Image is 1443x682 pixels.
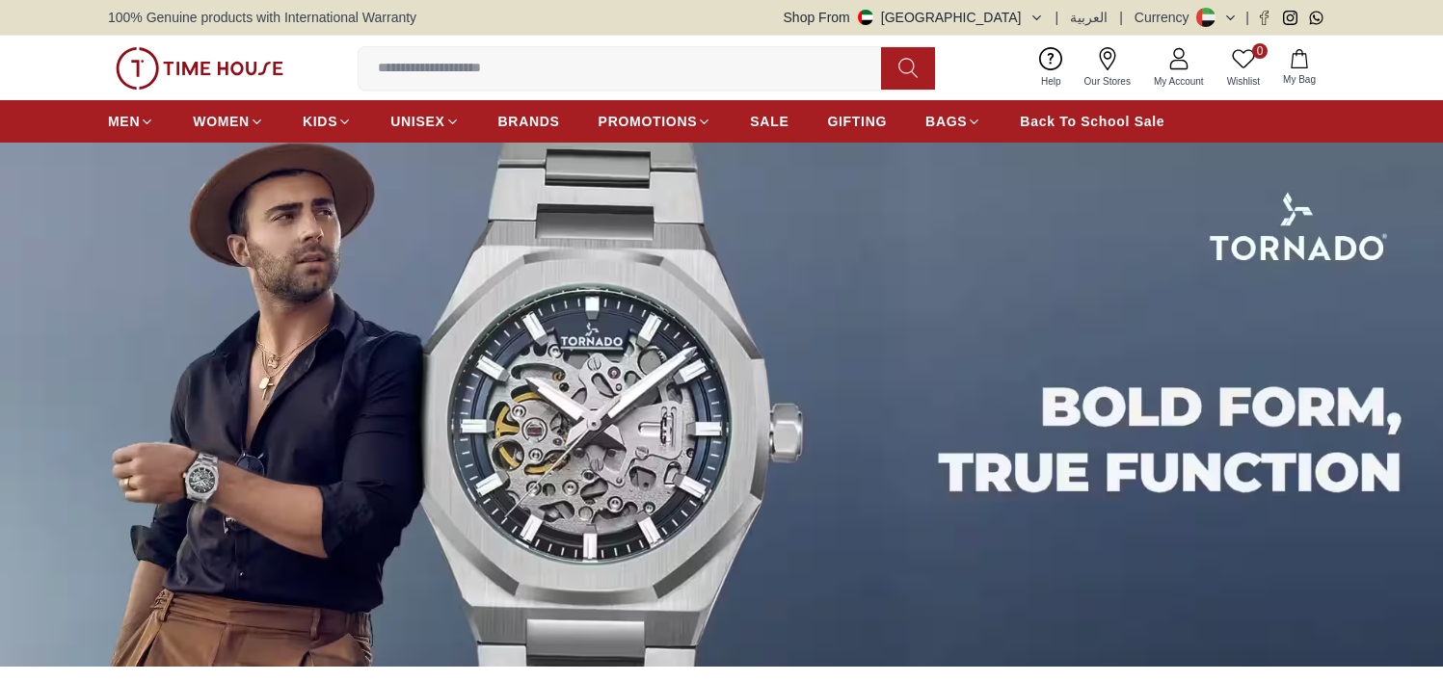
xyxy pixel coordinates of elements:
span: PROMOTIONS [599,112,698,131]
span: | [1056,8,1059,27]
a: Facebook [1257,11,1271,25]
img: United Arab Emirates [858,10,873,25]
a: PROMOTIONS [599,104,712,139]
a: GIFTING [827,104,887,139]
span: SALE [750,112,788,131]
span: MEN [108,112,140,131]
a: BRANDS [498,104,560,139]
a: Instagram [1283,11,1297,25]
a: SALE [750,104,788,139]
span: Wishlist [1219,74,1268,89]
a: 0Wishlist [1216,43,1271,92]
span: GIFTING [827,112,887,131]
span: | [1245,8,1249,27]
span: Back To School Sale [1020,112,1164,131]
button: العربية [1070,8,1108,27]
a: MEN [108,104,154,139]
a: Our Stores [1073,43,1142,92]
span: UNISEX [390,112,444,131]
img: ... [116,47,283,90]
a: KIDS [303,104,352,139]
span: Our Stores [1077,74,1138,89]
span: BRANDS [498,112,560,131]
button: Shop From[GEOGRAPHIC_DATA] [784,8,1044,27]
span: | [1119,8,1123,27]
a: BAGS [925,104,981,139]
span: KIDS [303,112,337,131]
span: BAGS [925,112,967,131]
a: Whatsapp [1309,11,1323,25]
div: Currency [1135,8,1197,27]
span: 0 [1252,43,1268,59]
span: Help [1033,74,1069,89]
button: My Bag [1271,45,1327,91]
a: Back To School Sale [1020,104,1164,139]
a: Help [1029,43,1073,92]
a: WOMEN [193,104,264,139]
span: WOMEN [193,112,250,131]
span: My Account [1146,74,1212,89]
a: UNISEX [390,104,459,139]
span: My Bag [1275,72,1323,87]
span: 100% Genuine products with International Warranty [108,8,416,27]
